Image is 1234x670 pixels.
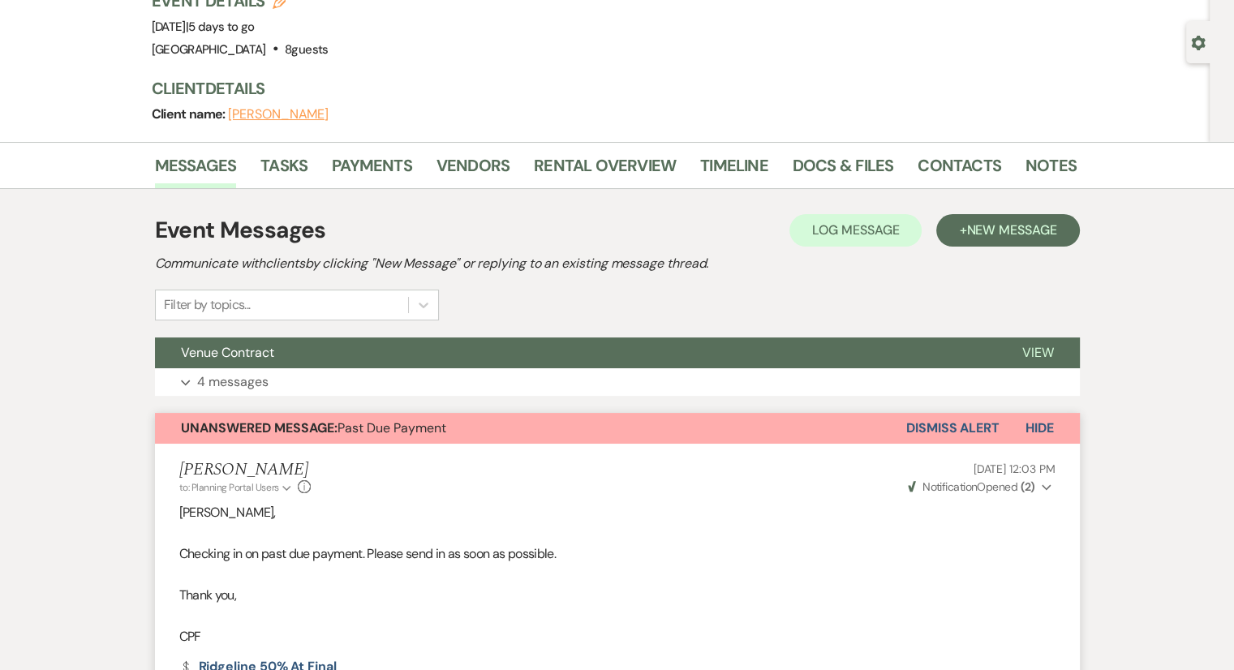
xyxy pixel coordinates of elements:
button: Hide [1000,413,1080,444]
button: Open lead details [1191,34,1206,49]
span: Client name: [152,105,229,122]
p: Thank you, [179,585,1056,606]
span: Notification [922,479,977,494]
button: Dismiss Alert [906,413,1000,444]
button: View [996,337,1080,368]
span: 8 guests [285,41,329,58]
a: Contacts [918,152,1001,188]
span: Log Message [812,221,899,238]
p: CPF [179,626,1056,647]
a: Rental Overview [534,152,676,188]
span: 5 days to go [188,19,254,35]
p: Checking in on past due payment. Please send in as soon as possible. [179,543,1056,565]
span: New Message [966,221,1056,238]
button: Unanswered Message:Past Due Payment [155,413,906,444]
a: Tasks [260,152,307,188]
p: 4 messages [197,372,269,393]
a: Payments [332,152,412,188]
div: Filter by topics... [164,295,251,315]
a: Notes [1025,152,1077,188]
button: Venue Contract [155,337,996,368]
button: [PERSON_NAME] [228,108,329,121]
button: to: Planning Portal Users [179,480,295,495]
span: Past Due Payment [181,419,446,436]
h3: Client Details [152,77,1060,100]
button: Log Message [789,214,922,247]
span: Hide [1025,419,1054,436]
a: Docs & Files [793,152,893,188]
span: [GEOGRAPHIC_DATA] [152,41,266,58]
h1: Event Messages [155,213,326,247]
h2: Communicate with clients by clicking "New Message" or replying to an existing message thread. [155,254,1080,273]
span: | [186,19,255,35]
strong: ( 2 ) [1020,479,1034,494]
button: NotificationOpened (2) [905,479,1056,496]
h5: [PERSON_NAME] [179,460,312,480]
button: +New Message [936,214,1079,247]
span: View [1022,344,1054,361]
a: Vendors [436,152,510,188]
span: [DATE] 12:03 PM [974,462,1056,476]
span: Venue Contract [181,344,274,361]
a: Timeline [700,152,768,188]
span: to: Planning Portal Users [179,481,279,494]
strong: Unanswered Message: [181,419,338,436]
button: 4 messages [155,368,1080,396]
a: Messages [155,152,237,188]
p: [PERSON_NAME], [179,502,1056,523]
span: Opened [908,479,1035,494]
span: [DATE] [152,19,255,35]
